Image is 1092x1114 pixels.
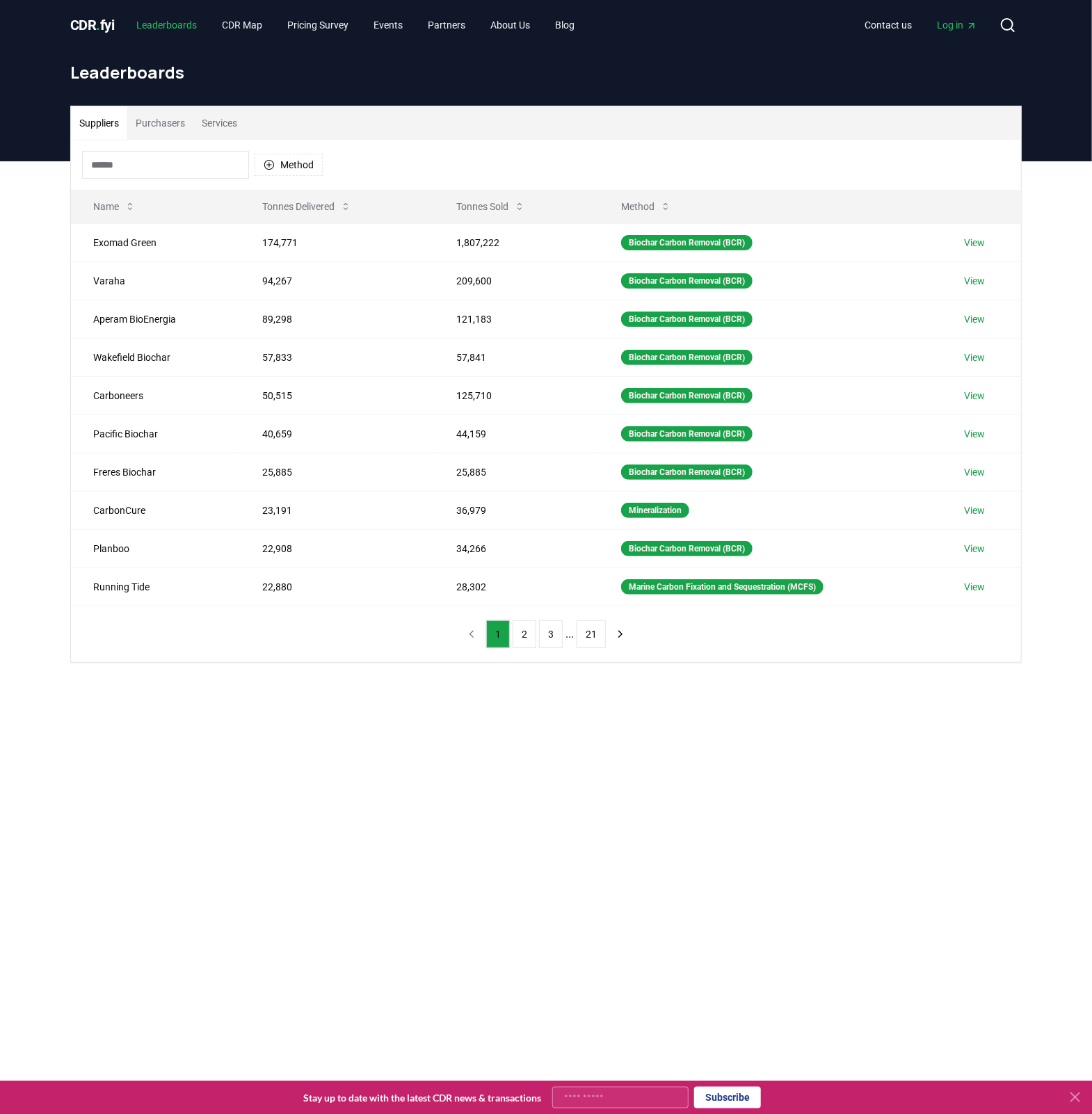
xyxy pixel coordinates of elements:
div: Biochar Carbon Removal (BCR) [621,235,753,250]
td: 94,267 [240,261,434,300]
span: . [97,17,101,33]
button: Method [255,154,323,176]
td: 22,880 [240,567,434,606]
a: CDR Map [211,13,274,38]
span: CDR fyi [70,17,115,33]
button: next page [609,620,632,648]
a: About Us [480,13,542,38]
button: 3 [539,620,563,648]
td: Carboneers [71,376,240,414]
nav: Main [126,13,586,38]
li: ... [565,626,574,643]
td: Aperam BioEnergia [71,300,240,338]
button: Tonnes Sold [445,193,536,220]
td: 174,771 [240,223,434,261]
button: 1 [486,620,510,648]
div: Mineralization [621,503,689,518]
td: 23,191 [240,491,434,529]
td: 1,807,222 [434,223,599,261]
td: Running Tide [71,567,240,606]
td: 34,266 [434,529,599,567]
a: View [965,427,986,441]
td: 28,302 [434,567,599,606]
div: Biochar Carbon Removal (BCR) [621,312,753,327]
button: 21 [577,620,606,648]
td: 25,885 [434,453,599,491]
td: Varaha [71,261,240,300]
a: CDR.fyi [70,15,115,35]
div: Marine Carbon Fixation and Sequestration (MCFS) [621,579,824,595]
button: Suppliers [71,106,127,140]
div: Biochar Carbon Removal (BCR) [621,541,753,556]
a: View [965,465,986,479]
a: Pricing Survey [277,13,360,38]
div: Biochar Carbon Removal (BCR) [621,388,753,403]
td: 25,885 [240,453,434,491]
a: View [965,236,986,250]
h1: Leaderboards [70,61,1022,83]
td: 22,908 [240,529,434,567]
div: Biochar Carbon Removal (BCR) [621,426,753,442]
td: Pacific Biochar [71,414,240,453]
a: Partners [417,13,477,38]
a: Leaderboards [126,13,209,38]
a: View [965,503,986,517]
a: View [965,542,986,556]
button: Tonnes Delivered [251,193,362,220]
td: Exomad Green [71,223,240,261]
td: 44,159 [434,414,599,453]
td: 40,659 [240,414,434,453]
td: CarbonCure [71,491,240,529]
td: 125,710 [434,376,599,414]
button: 2 [513,620,536,648]
a: View [965,580,986,594]
td: 121,183 [434,300,599,338]
td: 57,841 [434,338,599,376]
button: Method [610,193,682,220]
td: 209,600 [434,261,599,300]
a: Events [363,13,415,38]
button: Services [193,106,246,140]
td: 50,515 [240,376,434,414]
div: Biochar Carbon Removal (BCR) [621,350,753,365]
button: Purchasers [127,106,193,140]
a: View [965,312,986,326]
a: Contact us [853,13,923,38]
a: View [965,274,986,288]
a: View [965,350,986,364]
span: Log in [937,18,977,32]
td: 36,979 [434,491,599,529]
a: Log in [926,13,988,38]
button: Name [82,193,147,220]
a: Blog [545,13,586,38]
td: Wakefield Biochar [71,338,240,376]
td: Planboo [71,529,240,567]
td: 57,833 [240,338,434,376]
nav: Main [853,13,988,38]
td: Freres Biochar [71,453,240,491]
td: 89,298 [240,300,434,338]
a: View [965,389,986,403]
div: Biochar Carbon Removal (BCR) [621,465,753,480]
div: Biochar Carbon Removal (BCR) [621,273,753,289]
